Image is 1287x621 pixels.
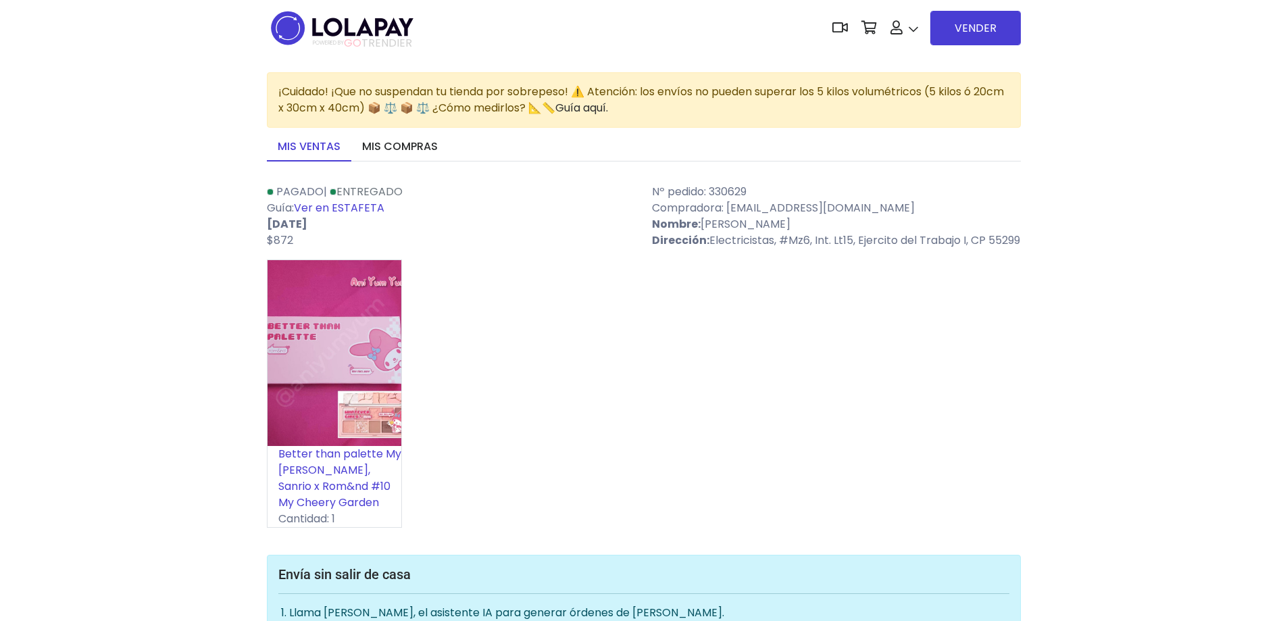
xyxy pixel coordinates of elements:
[652,184,1021,200] p: Nº pedido: 330629
[652,232,1021,249] p: Electricistas, #Mz6, Int. Lt15, Ejercito del Trabajo I, CP 55299
[267,216,636,232] p: [DATE]
[351,133,449,162] a: Mis compras
[259,184,644,249] div: | Guía:
[294,200,384,216] a: Ver en ESTAFETA
[652,232,709,248] strong: Dirección:
[313,37,412,49] span: TRENDIER
[344,35,361,51] span: GO
[330,184,403,199] a: Entregado
[267,7,418,49] img: logo
[276,184,324,199] span: Pagado
[278,84,1004,116] span: ¡Cuidado! ¡Que no suspendan tu tienda por sobrepeso! ⚠️ Atención: los envíos no pueden superar lo...
[313,39,344,47] span: POWERED BY
[267,133,351,162] a: Mis ventas
[268,511,401,527] p: Cantidad: 1
[652,200,1021,216] p: Compradora: [EMAIL_ADDRESS][DOMAIN_NAME]
[278,566,1009,582] h5: Envía sin salir de casa
[268,260,401,446] img: small_1720319866932.jpeg
[652,216,701,232] strong: Nombre:
[930,11,1021,45] a: VENDER
[555,100,608,116] a: Guía aquí.
[278,446,401,510] a: Better than palette My [PERSON_NAME], Sanrio x Rom&nd #10 My Cheery Garden
[267,232,293,248] span: $872
[652,216,1021,232] p: [PERSON_NAME]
